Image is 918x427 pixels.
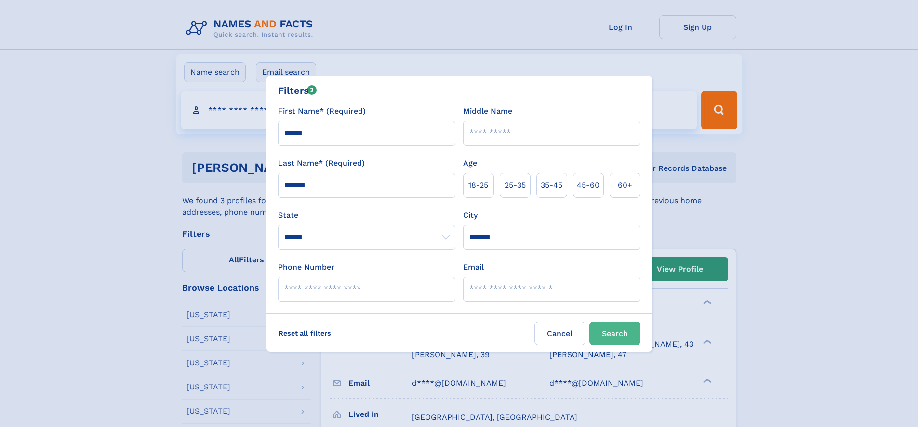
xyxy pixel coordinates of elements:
label: First Name* (Required) [278,105,366,117]
label: Phone Number [278,261,334,273]
span: 60+ [618,180,632,191]
label: Reset all filters [272,322,337,345]
label: Last Name* (Required) [278,157,365,169]
span: 45‑60 [577,180,599,191]
label: Middle Name [463,105,512,117]
label: State [278,209,455,221]
span: 25‑35 [505,180,526,191]
label: Email [463,261,484,273]
button: Search [589,322,640,345]
span: 18‑25 [468,180,488,191]
label: City [463,209,478,221]
div: Filters [278,83,317,98]
label: Age [463,157,477,169]
span: 35‑45 [541,180,562,191]
label: Cancel [534,322,585,345]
